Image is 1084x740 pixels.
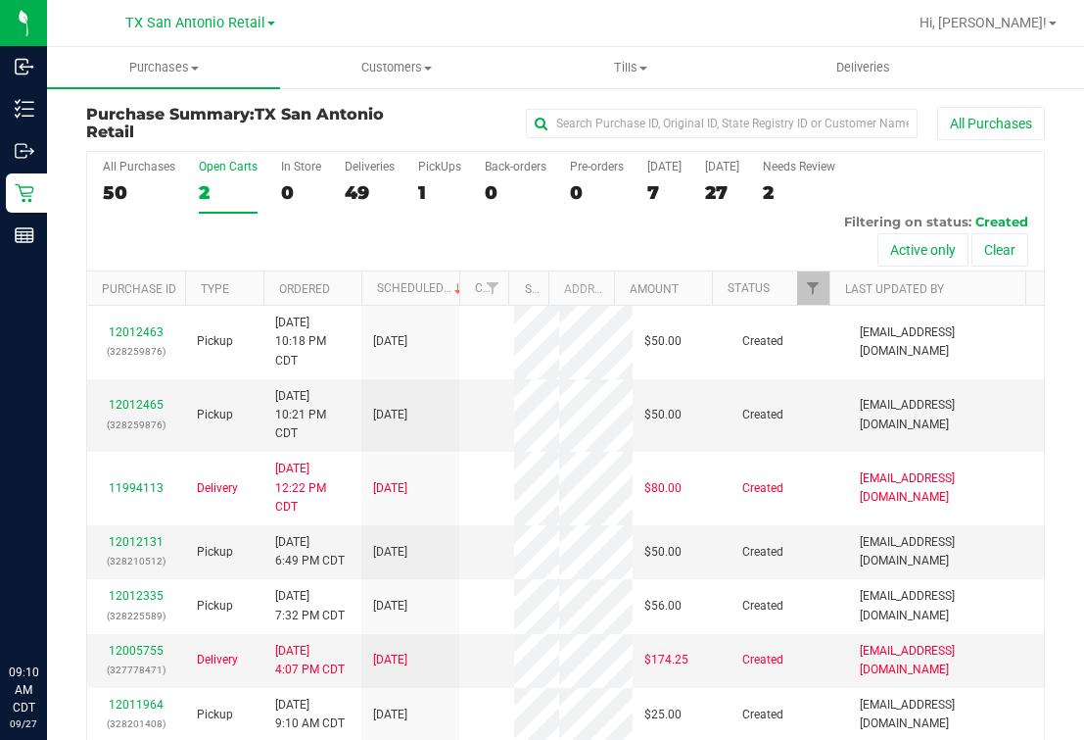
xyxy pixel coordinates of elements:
span: $56.00 [644,597,682,616]
div: [DATE] [705,160,739,173]
span: [DATE] [373,651,407,669]
span: [DATE] [373,479,407,498]
span: Pickup [197,332,233,351]
span: Customers [281,59,512,76]
div: Back-orders [485,160,546,173]
a: Tills [514,47,747,88]
div: Pre-orders [570,160,624,173]
div: 49 [345,181,395,204]
span: [DATE] 10:21 PM CDT [275,387,350,444]
span: Deliveries [810,59,917,76]
div: 0 [485,181,546,204]
span: Created [742,651,783,669]
p: 09/27 [9,716,38,731]
span: Filtering on status: [844,214,971,229]
a: Deliveries [747,47,980,88]
p: (327778471) [99,661,173,679]
a: Customers [280,47,513,88]
h3: Purchase Summary: [86,106,405,140]
div: PickUps [418,160,461,173]
span: [EMAIL_ADDRESS][DOMAIN_NAME] [860,696,1032,733]
span: $25.00 [644,706,682,724]
span: $50.00 [644,406,682,424]
span: [DATE] 6:49 PM CDT [275,533,345,570]
a: Type [201,282,229,296]
span: Created [742,332,783,351]
p: (328259876) [99,416,173,434]
div: 0 [570,181,624,204]
span: [DATE] 4:07 PM CDT [275,642,345,679]
a: 11994113 [109,481,164,495]
inline-svg: Inventory [15,99,34,119]
div: Open Carts [199,160,258,173]
a: State Registry ID [525,282,628,296]
a: 12012465 [109,398,164,412]
p: (328210512) [99,552,173,570]
a: Purchase ID [102,282,176,296]
span: Pickup [197,406,233,424]
div: 0 [281,181,321,204]
span: Created [742,479,783,498]
a: 12012463 [109,325,164,339]
span: [EMAIL_ADDRESS][DOMAIN_NAME] [860,642,1032,679]
span: [DATE] 12:22 PM CDT [275,460,350,517]
span: Created [742,543,783,562]
span: Delivery [197,479,238,498]
inline-svg: Reports [15,225,34,245]
a: 12012335 [109,589,164,603]
span: $50.00 [644,332,682,351]
span: Purchases [47,59,280,76]
span: [DATE] 7:32 PM CDT [275,587,345,624]
p: (328259876) [99,342,173,361]
span: [EMAIL_ADDRESS][DOMAIN_NAME] [860,396,1032,433]
div: Deliveries [345,160,395,173]
p: 09:10 AM CDT [9,664,38,716]
div: 50 [103,181,175,204]
div: Needs Review [763,160,835,173]
span: [DATE] [373,543,407,562]
div: All Purchases [103,160,175,173]
p: (328225589) [99,607,173,625]
button: Active only [877,233,968,267]
span: Delivery [197,651,238,669]
span: [DATE] [373,406,407,424]
span: TX San Antonio Retail [125,15,265,31]
a: 12005755 [109,644,164,658]
span: [EMAIL_ADDRESS][DOMAIN_NAME] [860,587,1032,624]
a: Last Updated By [845,282,944,296]
span: $80.00 [644,479,682,498]
button: All Purchases [937,107,1045,140]
a: Amount [630,282,679,296]
a: 12012131 [109,535,164,549]
span: $174.25 [644,651,688,669]
div: [DATE] [647,160,682,173]
inline-svg: Inbound [15,57,34,76]
a: Filter [797,271,829,305]
div: 2 [763,181,835,204]
span: TX San Antonio Retail [86,105,384,141]
button: Clear [971,233,1028,267]
span: [EMAIL_ADDRESS][DOMAIN_NAME] [860,533,1032,570]
a: Purchases [47,47,280,88]
span: Created [742,406,783,424]
span: $50.00 [644,543,682,562]
span: Hi, [PERSON_NAME]! [919,15,1047,30]
span: [DATE] 10:18 PM CDT [275,314,350,370]
div: 27 [705,181,739,204]
div: 7 [647,181,682,204]
inline-svg: Outbound [15,141,34,161]
span: Pickup [197,543,233,562]
span: Pickup [197,597,233,616]
input: Search Purchase ID, Original ID, State Registry ID or Customer Name... [526,109,918,138]
th: Address [548,271,614,306]
a: 12011964 [109,698,164,712]
span: [EMAIL_ADDRESS][DOMAIN_NAME] [860,469,1032,507]
a: Scheduled [377,281,466,295]
span: Created [975,214,1028,229]
inline-svg: Retail [15,183,34,203]
span: [DATE] [373,706,407,724]
span: Created [742,706,783,724]
p: (328201408) [99,715,173,733]
div: In Store [281,160,321,173]
div: 2 [199,181,258,204]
